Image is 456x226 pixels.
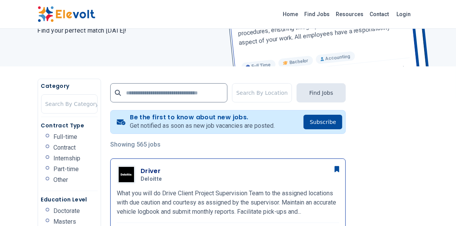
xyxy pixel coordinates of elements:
[392,7,416,22] a: Login
[418,189,456,226] iframe: Chat Widget
[46,134,49,137] input: Full-time
[110,140,346,149] p: Showing 565 jobs
[46,219,49,222] input: Masters
[130,121,275,130] p: Get notified as soon as new job vacancies are posted.
[54,145,76,151] span: Contract
[41,196,98,203] h5: Education Level
[41,122,98,129] h5: Contract Type
[119,167,134,182] img: Deloitte
[130,114,275,121] h4: Be the first to know about new jobs.
[297,83,346,102] button: Find Jobs
[54,155,81,162] span: Internship
[46,145,49,148] input: Contract
[46,208,49,211] input: Doctorate
[302,8,333,20] a: Find Jobs
[54,166,79,172] span: Part-time
[141,167,165,176] h3: Driver
[280,8,302,20] a: Home
[54,177,68,183] span: Other
[41,82,98,90] h5: Category
[367,8,392,20] a: Contact
[54,208,80,214] span: Doctorate
[54,134,78,140] span: Full-time
[46,166,49,170] input: Part-time
[141,176,162,183] span: Deloitte
[303,115,342,129] button: Subscribe
[333,8,367,20] a: Resources
[46,177,49,180] input: Other
[46,155,49,159] input: Internship
[117,189,339,216] p: What you will do Drive Client Project Supervision Team to the assigned locations with due caution...
[38,6,95,22] img: Elevolt
[54,219,76,225] span: Masters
